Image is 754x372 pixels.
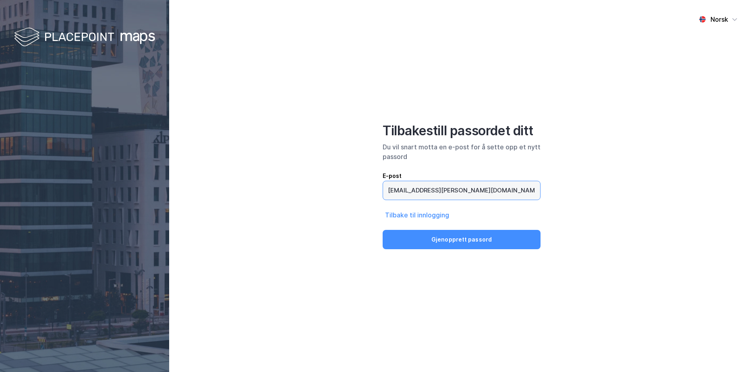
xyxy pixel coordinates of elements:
div: Tilbakestill passordet ditt [383,123,541,139]
div: Kontrollprogram for chat [714,333,754,372]
button: Gjenopprett passord [383,230,541,249]
div: E-post [383,171,541,181]
div: Du vil snart motta en e-post for å sette opp et nytt passord [383,142,541,161]
div: Norsk [710,14,728,24]
button: Tilbake til innlogging [383,210,452,220]
iframe: Chat Widget [714,333,754,372]
img: logo-white.f07954bde2210d2a523dddb988cd2aa7.svg [14,26,155,50]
